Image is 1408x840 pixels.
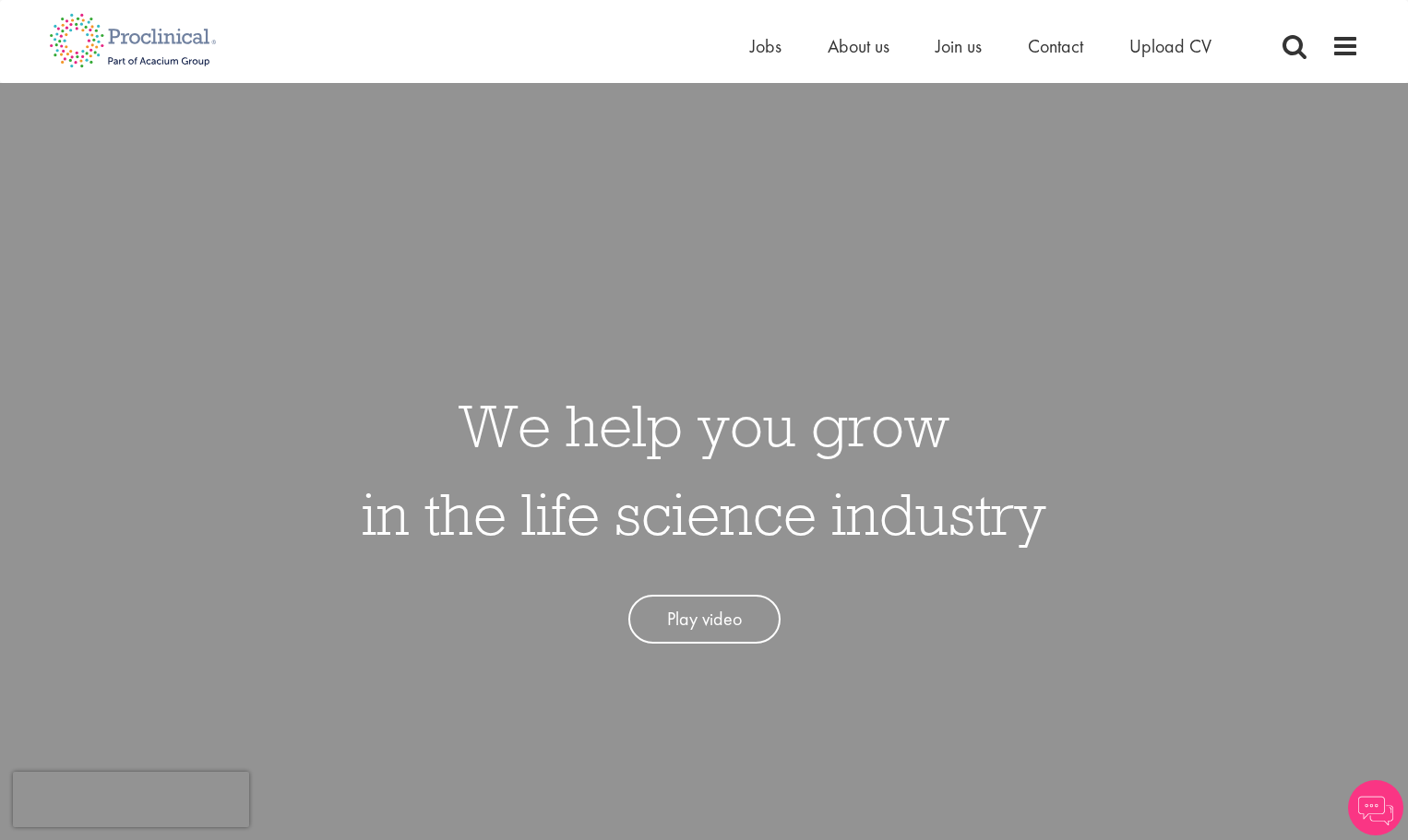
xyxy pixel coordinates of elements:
a: Jobs [750,34,782,58]
a: Join us [936,34,982,58]
a: Play video [628,595,781,644]
a: Contact [1028,34,1083,58]
img: Chatbot [1348,780,1403,835]
a: Upload CV [1129,34,1211,58]
h1: We help you grow in the life science industry [362,381,1046,558]
a: About us [828,34,889,58]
